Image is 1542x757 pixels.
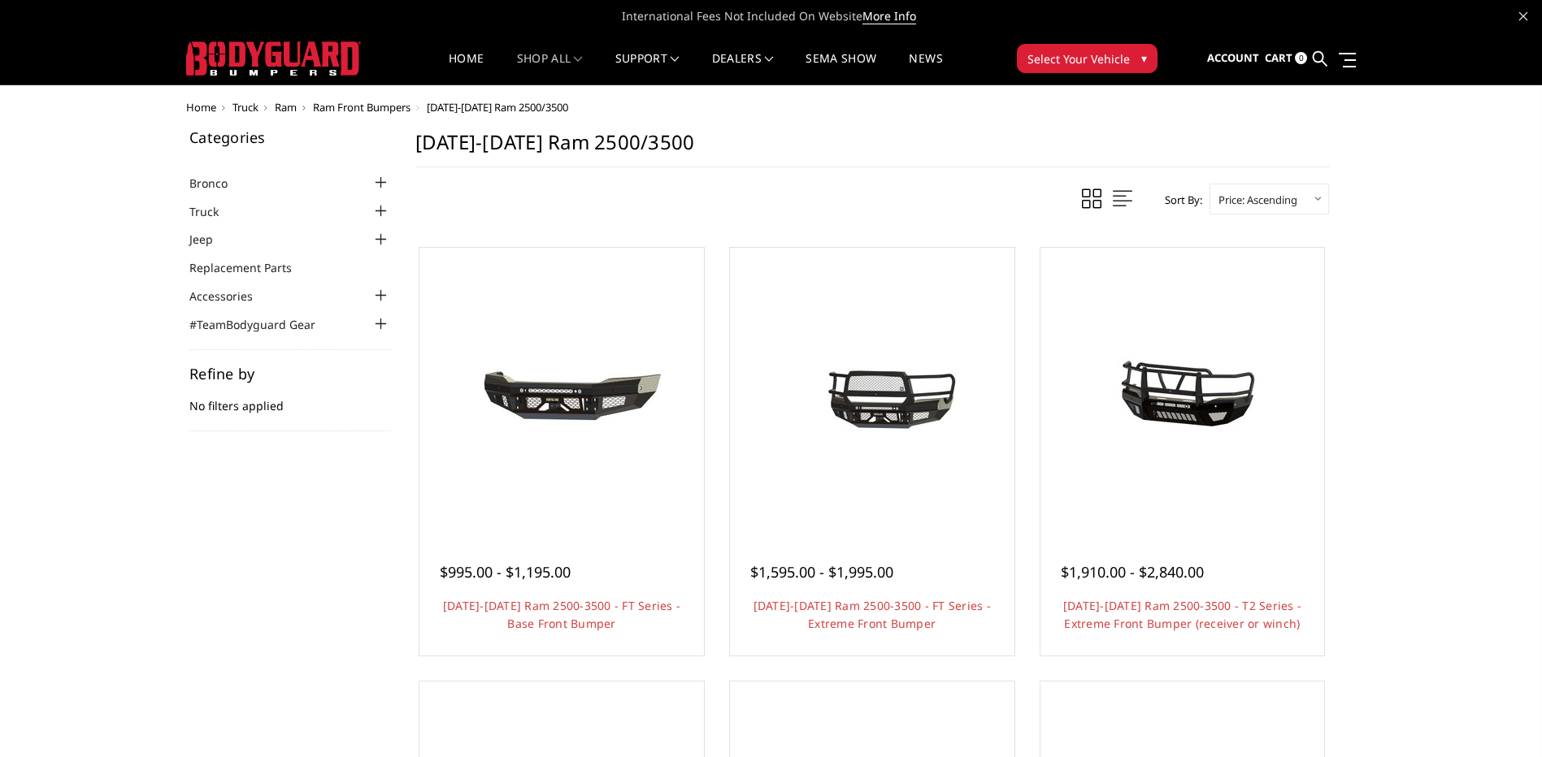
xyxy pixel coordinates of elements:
a: Bronco [189,175,248,192]
img: 2019-2025 Ram 2500-3500 - T2 Series - Extreme Front Bumper (receiver or winch) [1052,329,1312,451]
span: $995.00 - $1,195.00 [440,562,571,582]
span: Account [1207,50,1259,65]
span: 0 [1295,52,1307,64]
a: More Info [862,8,916,24]
h5: Categories [189,130,391,145]
div: No filters applied [189,366,391,431]
a: [DATE]-[DATE] Ram 2500-3500 - FT Series - Base Front Bumper [443,598,680,631]
a: Home [186,100,216,115]
a: News [909,53,942,84]
span: [DATE]-[DATE] Ram 2500/3500 [427,100,568,115]
a: 2019-2025 Ram 2500-3500 - T2 Series - Extreme Front Bumper (receiver or winch) 2019-2025 Ram 2500... [1045,252,1321,528]
img: 2019-2025 Ram 2500-3500 - FT Series - Base Front Bumper [432,329,692,451]
span: $1,595.00 - $1,995.00 [750,562,893,582]
span: ▾ [1141,50,1147,67]
h5: Refine by [189,366,391,381]
a: Home [449,53,484,84]
span: Cart [1265,50,1292,65]
a: Ram Front Bumpers [313,100,410,115]
a: Cart 0 [1265,37,1307,80]
span: Select Your Vehicle [1027,50,1130,67]
a: Truck [189,203,239,220]
a: [DATE]-[DATE] Ram 2500-3500 - FT Series - Extreme Front Bumper [754,598,991,631]
a: Ram [275,100,297,115]
a: SEMA Show [806,53,876,84]
a: 2019-2025 Ram 2500-3500 - FT Series - Extreme Front Bumper 2019-2025 Ram 2500-3500 - FT Series - ... [734,252,1010,528]
button: Select Your Vehicle [1017,44,1158,73]
img: BODYGUARD BUMPERS [186,41,361,76]
a: Truck [232,100,258,115]
a: Dealers [712,53,774,84]
span: $1,910.00 - $2,840.00 [1061,562,1204,582]
label: Sort By: [1156,188,1202,212]
h1: [DATE]-[DATE] Ram 2500/3500 [415,130,1329,167]
a: Replacement Parts [189,259,312,276]
a: Account [1207,37,1259,80]
a: Jeep [189,231,233,248]
a: shop all [517,53,583,84]
a: Accessories [189,288,273,305]
a: #TeamBodyguard Gear [189,316,336,333]
a: [DATE]-[DATE] Ram 2500-3500 - T2 Series - Extreme Front Bumper (receiver or winch) [1063,598,1301,631]
a: 2019-2025 Ram 2500-3500 - FT Series - Base Front Bumper [424,252,700,528]
a: Support [615,53,680,84]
